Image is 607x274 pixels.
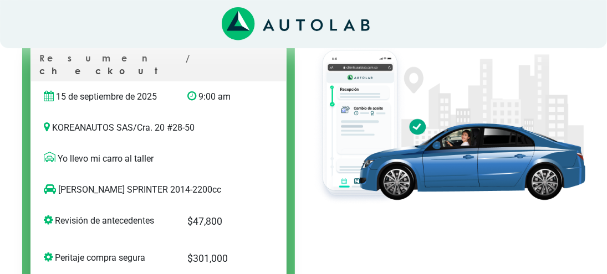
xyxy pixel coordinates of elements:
p: KOREANAUTOS SAS / Cra. 20 #28-50 [44,121,273,135]
p: Peritaje compra segura [44,251,171,265]
p: $ 47,800 [187,214,253,229]
p: $ 301,000 [187,251,253,266]
p: 15 de septiembre de 2025 [44,90,171,104]
p: Revisión de antecedentes [44,214,171,228]
a: Link al sitio de autolab [222,18,370,29]
p: [PERSON_NAME] SPRINTER 2014-2200cc [44,183,253,197]
p: 9:00 am [187,90,253,104]
p: Resumen / checkout [39,52,278,81]
p: Yo llevo mi carro al taller [44,152,273,166]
